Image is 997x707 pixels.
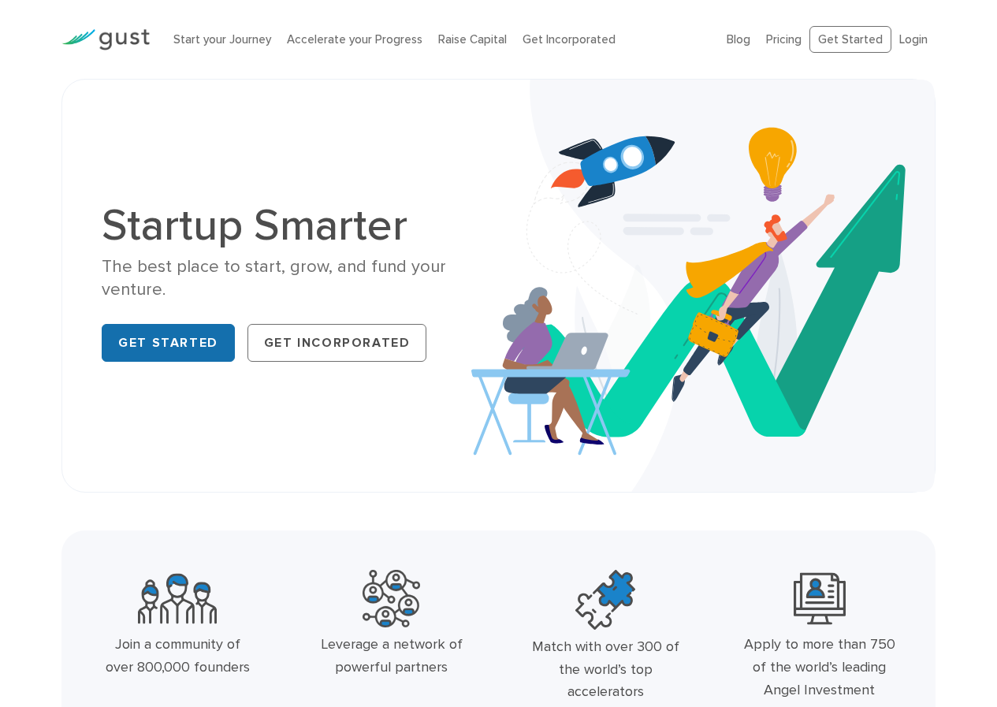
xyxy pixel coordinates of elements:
[530,636,682,704] div: Match with over 300 of the world’s top accelerators
[809,26,891,54] a: Get Started
[287,32,422,47] a: Accelerate your Progress
[575,570,635,630] img: Top Accelerators
[471,80,935,492] img: Startup Smarter Hero
[315,634,467,679] div: Leverage a network of powerful partners
[102,255,486,302] div: The best place to start, grow, and fund your venture.
[727,32,750,47] a: Blog
[438,32,507,47] a: Raise Capital
[173,32,271,47] a: Start your Journey
[61,29,150,50] img: Gust Logo
[102,203,486,247] h1: Startup Smarter
[899,32,928,47] a: Login
[794,570,846,627] img: Leading Angel Investment
[523,32,616,47] a: Get Incorporated
[247,324,427,362] a: Get Incorporated
[363,570,420,627] img: Powerful Partners
[766,32,802,47] a: Pricing
[102,324,235,362] a: Get Started
[101,634,253,679] div: Join a community of over 800,000 founders
[138,570,217,627] img: Community Founders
